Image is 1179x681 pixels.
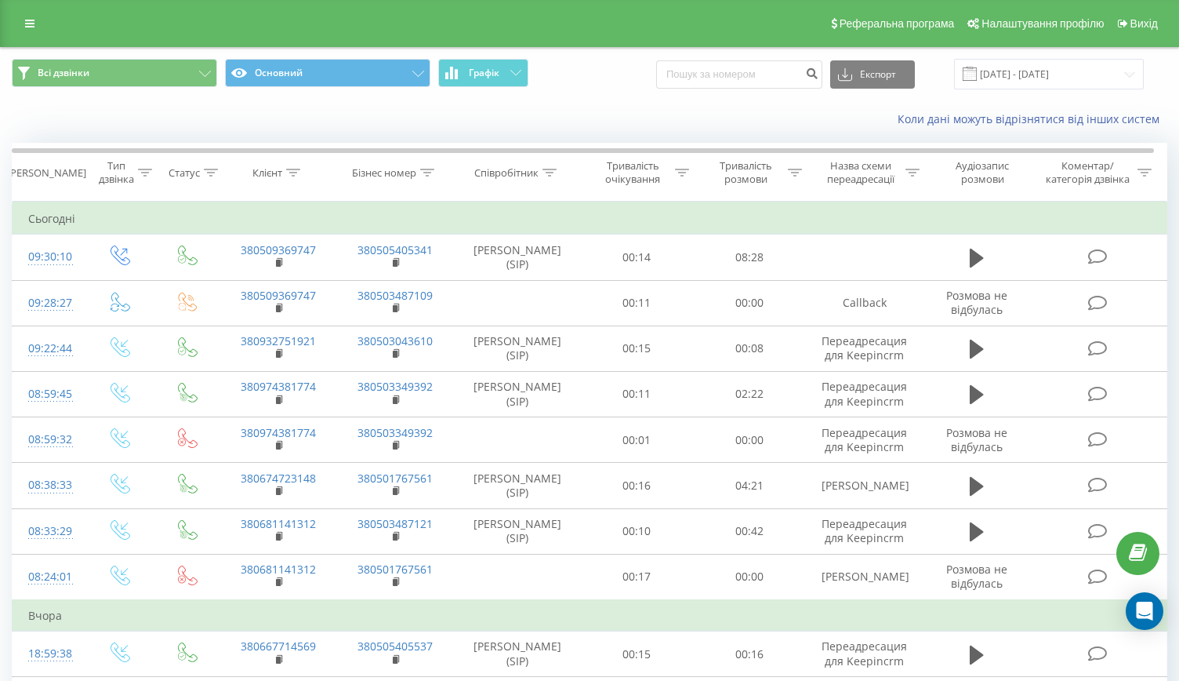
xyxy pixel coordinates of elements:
a: 380974381774 [241,379,316,394]
td: 00:16 [693,632,806,677]
td: 00:00 [693,417,806,463]
span: Розмова не відбулась [946,288,1007,317]
a: 380505405537 [357,639,433,654]
td: [PERSON_NAME] [806,554,923,600]
a: 380674723148 [241,471,316,486]
td: [PERSON_NAME] (SIP) [454,463,580,508]
span: Реферальна програма [840,17,955,30]
td: 00:16 [580,463,693,508]
div: 18:59:38 [28,639,69,669]
td: [PERSON_NAME] (SIP) [454,632,580,677]
td: 00:42 [693,508,806,554]
div: 08:24:01 [28,562,69,592]
div: 08:59:45 [28,379,69,410]
a: 380667714569 [241,639,316,654]
td: [PERSON_NAME] (SIP) [454,235,580,280]
div: 08:38:33 [28,470,69,501]
a: 380681141312 [241,516,316,531]
a: 380503043610 [357,333,433,348]
a: 380501767561 [357,562,433,577]
td: Переадресация для Keepincrm [806,508,923,554]
a: 380509369747 [241,288,316,303]
div: Тривалість розмови [707,159,784,186]
td: Переадресация для Keepincrm [806,371,923,417]
span: Вихід [1130,17,1158,30]
td: 00:00 [693,554,806,600]
td: 00:15 [580,632,693,677]
a: 380681141312 [241,562,316,577]
td: [PERSON_NAME] [806,463,923,508]
div: 09:30:10 [28,242,69,272]
td: 04:21 [693,463,806,508]
span: Розмова не відбулась [946,562,1007,591]
a: 380501767561 [357,471,433,486]
a: 380509369747 [241,242,316,257]
a: 380505405341 [357,242,433,257]
a: 380932751921 [241,333,316,348]
td: 00:08 [693,326,806,371]
div: Open Intercom Messenger [1126,592,1163,630]
div: Аудіозапис розмови [938,159,1028,186]
input: Пошук за номером [656,60,822,89]
span: Налаштування профілю [981,17,1104,30]
button: Всі дзвінки [12,59,217,87]
div: 08:59:32 [28,424,69,455]
td: 02:22 [693,371,806,417]
button: Експорт [830,60,915,89]
td: 08:28 [693,235,806,280]
a: Коли дані можуть відрізнятися вiд інших систем [898,111,1167,126]
td: 00:17 [580,554,693,600]
td: Переадресация для Keepincrm [806,632,923,677]
a: 380503349392 [357,379,433,394]
td: Сьогодні [13,203,1167,235]
td: 00:01 [580,417,693,463]
td: Переадресация для Keepincrm [806,326,923,371]
div: Бізнес номер [352,166,416,180]
a: 380503487121 [357,516,433,531]
div: 09:28:27 [28,288,69,319]
div: Тривалість очікування [594,159,671,186]
div: Назва схеми переадресації [820,159,901,186]
td: 00:15 [580,326,693,371]
a: 380974381774 [241,425,316,440]
span: Розмова не відбулась [946,425,1007,454]
td: Callback [806,280,923,326]
div: 08:33:29 [28,516,69,547]
div: Клієнт [252,166,282,180]
a: 380503487109 [357,288,433,303]
div: 09:22:44 [28,333,69,364]
td: 00:11 [580,371,693,417]
button: Основний [225,59,430,87]
td: [PERSON_NAME] (SIP) [454,508,580,554]
span: Всі дзвінки [38,67,89,79]
a: 380503349392 [357,425,433,440]
td: [PERSON_NAME] (SIP) [454,326,580,371]
td: 00:00 [693,280,806,326]
td: Вчора [13,600,1167,632]
td: [PERSON_NAME] (SIP) [454,371,580,417]
span: Графік [469,67,499,78]
button: Графік [438,59,528,87]
div: Коментар/категорія дзвінка [1042,159,1134,186]
div: Співробітник [474,166,539,180]
div: [PERSON_NAME] [7,166,86,180]
td: 00:10 [580,508,693,554]
div: Статус [169,166,200,180]
div: Тип дзвінка [98,159,134,186]
td: 00:11 [580,280,693,326]
td: Переадресация для Keepincrm [806,417,923,463]
td: 00:14 [580,235,693,280]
